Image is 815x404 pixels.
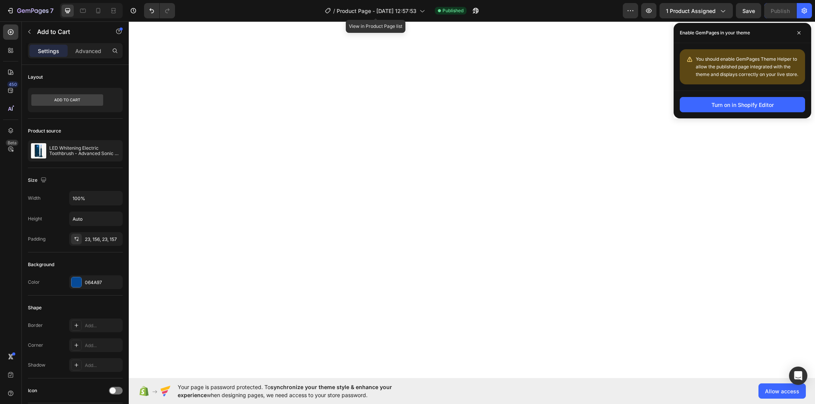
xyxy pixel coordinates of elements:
[736,3,761,18] button: Save
[6,140,18,146] div: Beta
[85,322,121,329] div: Add...
[28,279,40,286] div: Color
[28,362,45,368] div: Shadow
[85,342,121,349] div: Add...
[28,304,42,311] div: Shape
[178,384,392,398] span: synchronize your theme style & enhance your experience
[765,387,799,395] span: Allow access
[28,74,43,81] div: Layout
[758,383,806,399] button: Allow access
[771,7,790,15] div: Publish
[31,143,46,158] img: product feature img
[659,3,733,18] button: 1 product assigned
[144,3,175,18] div: Undo/Redo
[764,3,796,18] button: Publish
[789,367,807,385] div: Open Intercom Messenger
[38,47,59,55] p: Settings
[85,279,121,286] div: 064A97
[50,6,53,15] p: 7
[28,387,37,394] div: Icon
[680,29,750,37] p: Enable GemPages in your theme
[7,81,18,87] div: 450
[333,7,335,15] span: /
[742,8,755,14] span: Save
[49,145,120,156] p: LED Whitening Electric Toothbrush - Advanced Sonic Technology (Gen 2)
[680,97,805,112] button: Turn on in Shopify Editor
[28,342,43,349] div: Corner
[28,215,42,222] div: Height
[711,101,774,109] div: Turn on in Shopify Editor
[85,236,121,243] div: 23, 156, 23, 157
[28,322,43,329] div: Border
[442,7,463,14] span: Published
[28,195,41,202] div: Width
[28,236,45,242] div: Padding
[75,47,101,55] p: Advanced
[178,383,422,399] span: Your page is password protected. To when designing pages, we need access to your store password.
[85,362,121,369] div: Add...
[28,261,54,268] div: Background
[3,3,57,18] button: 7
[70,191,122,205] input: Auto
[70,212,122,226] input: Auto
[337,7,416,15] span: Product Page - [DATE] 12:57:53
[696,56,798,77] span: You should enable GemPages Theme Helper to allow the published page integrated with the theme and...
[28,175,48,186] div: Size
[129,21,815,378] iframe: Design area
[666,7,716,15] span: 1 product assigned
[28,128,61,134] div: Product source
[37,27,102,36] p: Add to Cart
